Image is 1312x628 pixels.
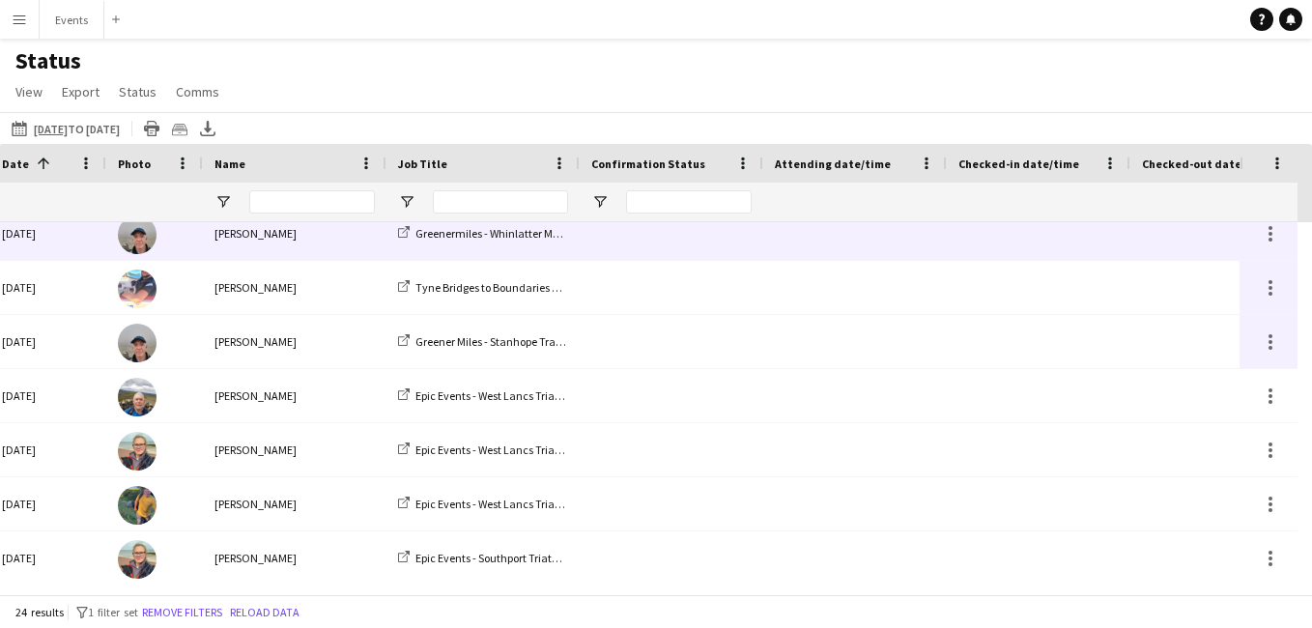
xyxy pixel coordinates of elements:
button: Open Filter Menu [591,193,609,211]
img: Laura Patrick [118,432,157,471]
img: Niall Armsden [118,270,157,308]
span: Date [2,157,29,171]
span: Greenermiles - Whinlatter Moon Runner [415,226,609,241]
button: Events [40,1,104,39]
a: Epic Events - West Lancs Triathlon [398,497,581,511]
tcxspan: Call 24-09-2025 via 3CX [34,122,68,136]
app-action-btn: Crew files as ZIP [168,117,191,140]
span: Checked-in date/time [958,157,1079,171]
span: [PERSON_NAME] [214,388,297,403]
a: Epic Events - Southport Triathlon - Med Centre [398,551,638,565]
img: STEFAN MILANEC [118,378,157,416]
span: Epic Events - West Lancs Triathlon [415,497,581,511]
a: Greener Miles - Stanhope Trail Race - Vehicle Crew [398,334,658,349]
span: Epic Events - Southport Triathlon - Med Centre [415,551,638,565]
input: Name Filter Input [249,190,375,214]
button: Reload data [226,602,303,623]
span: [PERSON_NAME] [214,551,297,565]
span: [PERSON_NAME] [214,280,297,295]
input: Job Title Filter Input [433,190,568,214]
img: Matt Gallagher [118,486,157,525]
a: Tyne Bridges to Boundaries Ultra [398,280,577,295]
button: Open Filter Menu [214,193,232,211]
a: View [8,79,50,104]
span: [PERSON_NAME] [214,226,297,241]
span: [PERSON_NAME] [214,497,297,511]
button: Open Filter Menu [398,193,415,211]
img: Dave Gregory [118,324,157,362]
span: Status [119,83,157,100]
a: Comms [168,79,227,104]
span: 1 filter set [88,605,138,619]
a: Epic Events - West Lancs Triathlon [398,442,581,457]
a: Status [111,79,164,104]
span: Epic Events - West Lancs Triathlon [415,388,581,403]
app-action-btn: Print [140,117,163,140]
span: View [15,83,43,100]
span: Export [62,83,100,100]
img: Laura Patrick [118,540,157,579]
app-action-btn: Export XLSX [196,117,219,140]
button: [DATE]to [DATE] [8,117,124,140]
span: Photo [118,157,151,171]
a: Export [54,79,107,104]
span: [PERSON_NAME] [214,442,297,457]
a: Epic Events - West Lancs Triathlon [398,388,581,403]
span: Attending date/time [775,157,891,171]
button: Remove filters [138,602,226,623]
span: Job Title [398,157,447,171]
span: Name [214,157,245,171]
span: Confirmation Status [591,157,705,171]
span: Tyne Bridges to Boundaries Ultra [415,280,577,295]
input: Confirmation Status Filter Input [626,190,752,214]
img: Dave Gregory [118,215,157,254]
span: Checked-out date/time [1142,157,1271,171]
span: Comms [176,83,219,100]
a: Greenermiles - Whinlatter Moon Runner [398,226,609,241]
span: Epic Events - West Lancs Triathlon [415,442,581,457]
span: [PERSON_NAME] [214,334,297,349]
span: Greener Miles - Stanhope Trail Race - Vehicle Crew [415,334,658,349]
